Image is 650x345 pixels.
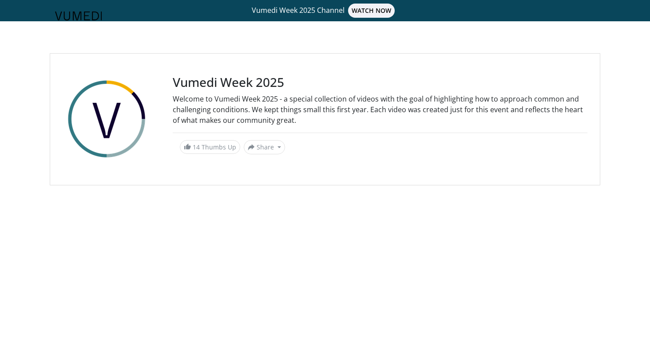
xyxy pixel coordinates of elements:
[55,12,102,20] img: VuMedi Logo
[193,143,200,151] span: 14
[173,94,587,125] div: Welcome to Vumedi Week 2025 - a special collection of videos with the goal of highlighting how to...
[173,75,587,90] h3: Vumedi Week 2025
[244,140,285,154] button: Share
[180,140,240,154] a: 14 Thumbs Up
